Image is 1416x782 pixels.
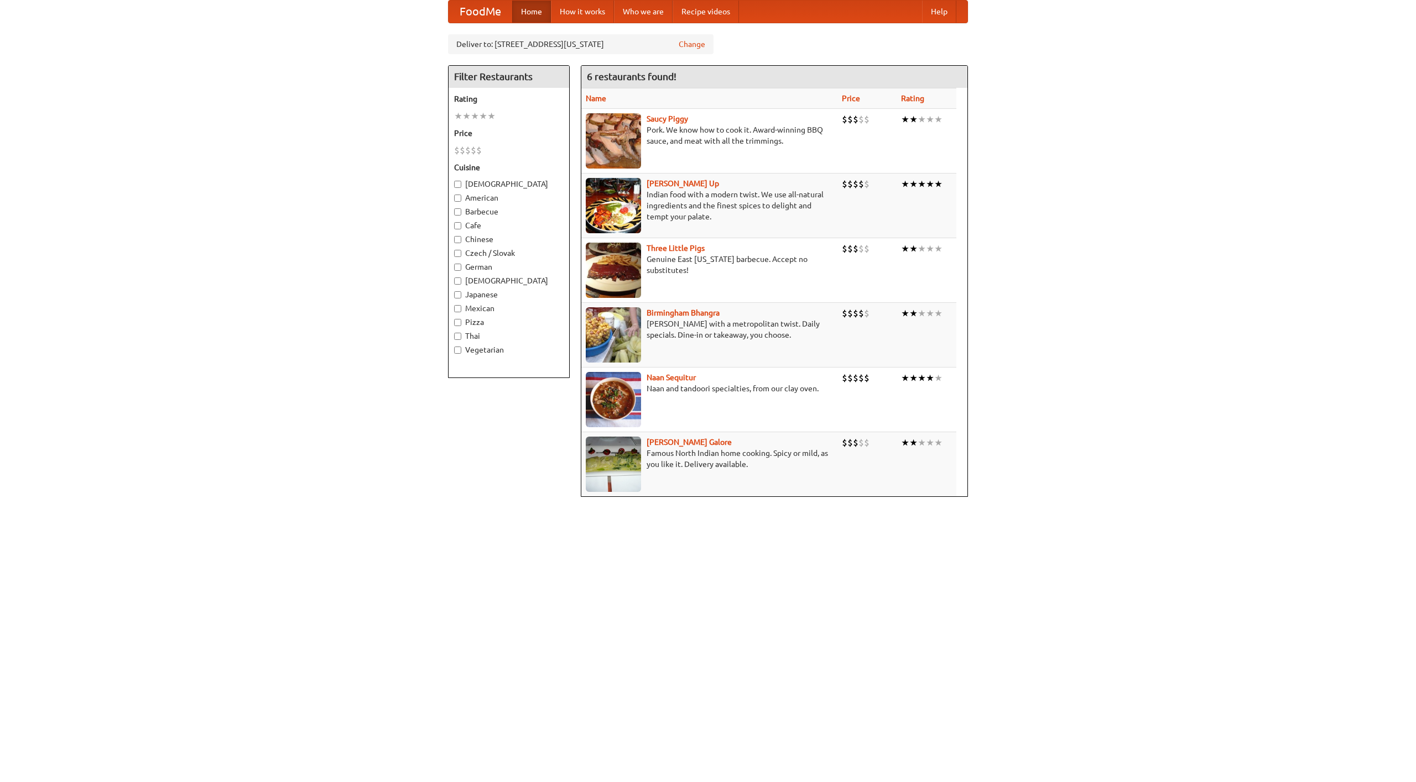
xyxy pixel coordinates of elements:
[454,250,461,257] input: Czech / Slovak
[586,113,641,169] img: saucy.jpg
[448,34,714,54] div: Deliver to: [STREET_ADDRESS][US_STATE]
[487,110,496,122] li: ★
[909,307,918,319] li: ★
[842,94,860,103] a: Price
[842,372,847,384] li: $
[647,179,719,188] a: [PERSON_NAME] Up
[454,330,564,342] label: Thai
[934,372,943,384] li: ★
[454,248,564,259] label: Czech / Slovak
[460,144,465,156] li: $
[454,93,564,104] h5: Rating
[853,437,858,449] li: $
[454,305,461,312] input: Mexican
[454,234,564,245] label: Chinese
[586,383,833,394] p: Naan and tandoori specialties, from our clay oven.
[853,372,858,384] li: $
[864,113,870,125] li: $
[454,162,564,173] h5: Cuisine
[587,71,676,82] ng-pluralize: 6 restaurants found!
[454,179,564,190] label: [DEMOGRAPHIC_DATA]
[471,110,479,122] li: ★
[647,373,696,382] a: Naan Sequitur
[864,372,870,384] li: $
[901,372,909,384] li: ★
[864,243,870,255] li: $
[926,113,934,125] li: ★
[858,307,864,319] li: $
[858,437,864,449] li: $
[647,114,688,123] a: Saucy Piggy
[454,344,564,355] label: Vegetarian
[858,178,864,190] li: $
[512,1,551,23] a: Home
[454,319,461,326] input: Pizza
[926,437,934,449] li: ★
[471,144,476,156] li: $
[864,437,870,449] li: $
[454,317,564,328] label: Pizza
[909,372,918,384] li: ★
[586,254,833,276] p: Genuine East [US_STATE] barbecue. Accept no substitutes!
[586,243,641,298] img: littlepigs.jpg
[842,307,847,319] li: $
[454,192,564,203] label: American
[864,307,870,319] li: $
[647,438,732,447] a: [PERSON_NAME] Galore
[853,307,858,319] li: $
[853,178,858,190] li: $
[926,372,934,384] li: ★
[673,1,739,23] a: Recipe videos
[853,113,858,125] li: $
[926,307,934,319] li: ★
[901,307,909,319] li: ★
[842,243,847,255] li: $
[454,261,564,272] label: German
[847,178,853,190] li: $
[647,244,705,253] a: Three Little Pigs
[454,110,462,122] li: ★
[901,94,924,103] a: Rating
[647,308,720,317] b: Birmingham Bhangra
[586,318,833,340] p: [PERSON_NAME] with a metropolitan twist. Daily specials. Dine-in or takeaway, you choose.
[934,178,943,190] li: ★
[934,437,943,449] li: ★
[614,1,673,23] a: Who we are
[454,222,461,229] input: Cafe
[586,448,833,470] p: Famous North Indian home cooking. Spicy or mild, as you like it. Delivery available.
[864,178,870,190] li: $
[465,144,471,156] li: $
[454,347,461,354] input: Vegetarian
[847,113,853,125] li: $
[454,277,461,285] input: [DEMOGRAPHIC_DATA]
[454,208,461,216] input: Barbecue
[454,220,564,231] label: Cafe
[449,66,569,88] h4: Filter Restaurants
[454,206,564,217] label: Barbecue
[847,372,853,384] li: $
[454,195,461,202] input: American
[918,113,926,125] li: ★
[454,144,460,156] li: $
[454,333,461,340] input: Thai
[847,437,853,449] li: $
[586,372,641,427] img: naansequitur.jpg
[909,178,918,190] li: ★
[858,372,864,384] li: $
[449,1,512,23] a: FoodMe
[901,437,909,449] li: ★
[926,178,934,190] li: ★
[926,243,934,255] li: ★
[901,178,909,190] li: ★
[679,39,705,50] a: Change
[586,124,833,146] p: Pork. We know how to cook it. Award-winning BBQ sauce, and meat with all the trimmings.
[842,437,847,449] li: $
[909,243,918,255] li: ★
[454,275,564,286] label: [DEMOGRAPHIC_DATA]
[454,303,564,314] label: Mexican
[586,307,641,363] img: bhangra.jpg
